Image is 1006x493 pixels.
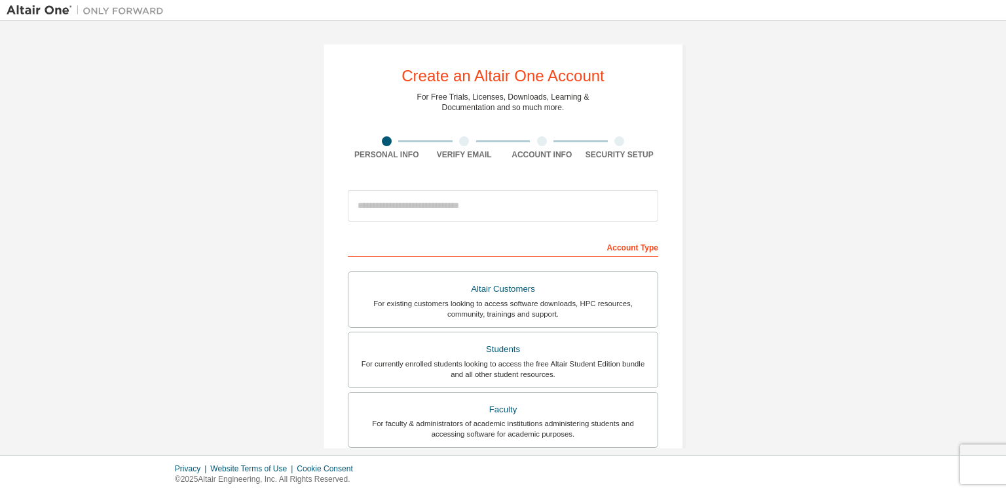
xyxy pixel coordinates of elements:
div: Students [356,340,650,359]
div: For existing customers looking to access software downloads, HPC resources, community, trainings ... [356,298,650,319]
div: Faculty [356,401,650,419]
div: Altair Customers [356,280,650,298]
div: Privacy [175,463,210,474]
img: Altair One [7,4,170,17]
div: Account Type [348,236,658,257]
div: Personal Info [348,149,426,160]
div: Create an Altair One Account [401,68,605,84]
div: Cookie Consent [297,463,360,474]
div: Website Terms of Use [210,463,297,474]
div: Security Setup [581,149,659,160]
div: Account Info [503,149,581,160]
div: For Free Trials, Licenses, Downloads, Learning & Documentation and so much more. [417,92,589,113]
div: Verify Email [426,149,504,160]
div: For faculty & administrators of academic institutions administering students and accessing softwa... [356,418,650,439]
div: For currently enrolled students looking to access the free Altair Student Edition bundle and all ... [356,359,650,380]
p: © 2025 Altair Engineering, Inc. All Rights Reserved. [175,474,361,485]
